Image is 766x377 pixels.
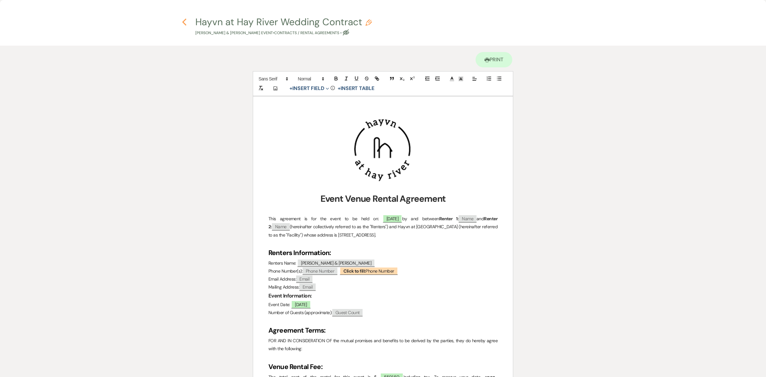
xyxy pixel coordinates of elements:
p: Event Date: [268,301,498,309]
strong: Renters Information: [268,248,331,257]
p: Email Address: [268,275,498,283]
img: Screen Shot 2025-02-06 at 2.50.25 PM.png [352,118,412,183]
button: Insert Field [287,85,331,92]
strong: Agreement Terms: [268,326,326,335]
p: FOR AND IN CONSIDERATION OF the mutual promises and benefits to be derived by the parties, they d... [268,337,498,353]
strong: Renter 1: [439,216,459,222]
span: Text Background Color [456,75,465,83]
p: Renters Name: [268,259,498,267]
p: Phone Number(s): [268,267,498,275]
span: [DATE] [383,215,402,222]
span: Phone Number [340,267,398,275]
span: Email [296,275,312,283]
button: Hayvn at Hay River Wedding Contract[PERSON_NAME] & [PERSON_NAME] Event•Contracts / Rental Agreeme... [195,17,372,36]
span: Email [299,283,316,291]
span: Header Formats [295,75,326,83]
span: Name [272,223,290,230]
p: Mailing Address: [268,283,498,291]
span: Phone Number [303,268,337,275]
span: + [289,86,292,91]
span: Name [459,215,477,222]
p: Number of Guests (approximate): [268,309,498,317]
button: +Insert Table [335,85,377,92]
span: + [338,86,341,91]
span: Guest Count [332,309,363,316]
b: Click to fill: [343,268,365,274]
a: Print [476,52,512,67]
strong: Event Information: [268,292,312,299]
span: [DATE] [291,300,311,308]
strong: Venue Rental Fee: [268,362,322,371]
span: Text Color [447,75,456,83]
p: [PERSON_NAME] & [PERSON_NAME] Event • Contracts / Rental Agreements • [195,30,372,36]
p: This agreement is for the event to be held on: by and between and (hereinafter collectively refer... [268,215,498,239]
strong: Event Venue Rental Agreement [320,193,446,205]
span: Alignment [470,75,479,83]
span: [PERSON_NAME] & [PERSON_NAME] [297,259,375,267]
